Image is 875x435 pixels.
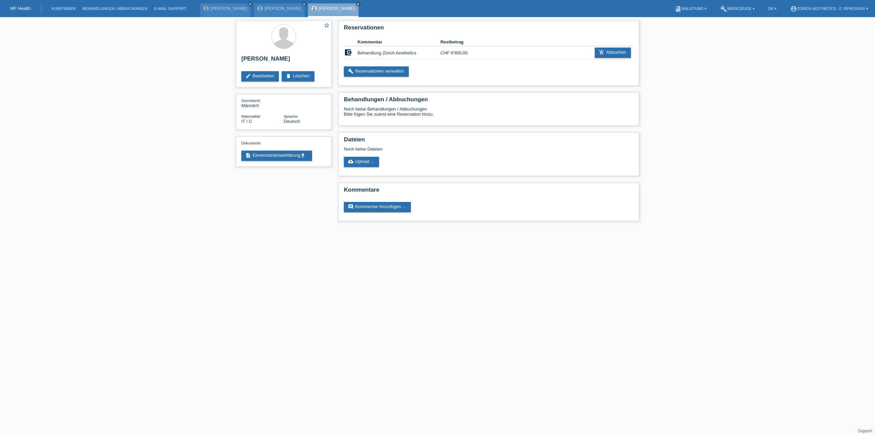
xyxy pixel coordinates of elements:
[48,7,79,11] a: Kund*innen
[241,98,284,108] div: Männlich
[440,46,482,60] td: CHF 6'900.00
[595,48,631,58] a: add_shopping_cartAbbuchen
[302,2,307,7] a: close
[248,2,252,6] i: close
[344,146,553,152] div: Noch keine Dateien
[265,6,301,11] a: [PERSON_NAME]
[358,46,440,60] td: Behandlung Zürich Aesthetics
[324,22,330,29] a: star_border
[717,7,758,11] a: buildWerkzeuge ▾
[720,5,727,12] i: build
[790,5,797,12] i: account_circle
[241,55,326,66] h2: [PERSON_NAME]
[241,141,260,145] span: Dokumente
[671,7,710,11] a: bookAnleitung ▾
[765,7,780,11] a: DE ▾
[356,2,361,7] a: close
[344,48,352,56] i: account_balance_wallet
[241,114,260,118] span: Nationalität
[302,2,306,6] i: close
[300,153,306,158] i: get_app
[324,22,330,28] i: star_border
[858,428,872,433] a: Support
[241,151,312,161] a: descriptionEinverständniserklärungget_app
[241,99,260,103] span: Geschlecht
[284,119,300,124] span: Deutsch
[79,7,151,11] a: Behandlungen / Abbuchungen
[344,157,379,167] a: cloud_uploadUpload ...
[344,136,634,146] h2: Dateien
[282,71,314,81] a: deleteLöschen
[348,159,353,164] i: cloud_upload
[344,96,634,106] h2: Behandlungen / Abbuchungen
[241,119,252,124] span: Italien / C / 19.06.1986
[440,38,482,46] th: Restbetrag
[787,7,872,11] a: account_circleZürich Aesthetics - F. Ispikoudis ▾
[358,38,440,46] th: Kommentar
[356,2,360,6] i: close
[10,6,31,11] a: MF Health
[344,187,634,197] h2: Kommentare
[284,114,298,118] span: Sprache
[151,7,190,11] a: E-Mail Support
[245,73,251,79] i: edit
[348,204,353,209] i: comment
[319,6,355,11] a: [PERSON_NAME]
[286,73,291,79] i: delete
[348,68,353,74] i: build
[344,202,411,212] a: commentKommentar hinzufügen ...
[241,71,279,81] a: editBearbeiten
[245,153,251,158] i: description
[344,106,634,122] div: Noch keine Behandlungen / Abbuchungen Bitte fügen Sie zuerst eine Reservation hinzu.
[344,24,634,35] h2: Reservationen
[599,50,604,55] i: add_shopping_cart
[211,6,247,11] a: [PERSON_NAME]
[344,66,409,77] a: buildReservationen verwalten
[675,5,682,12] i: book
[248,2,253,7] a: close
